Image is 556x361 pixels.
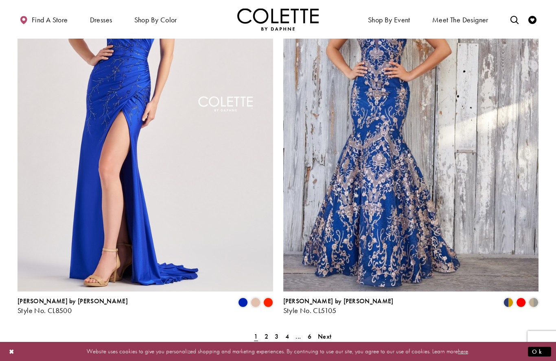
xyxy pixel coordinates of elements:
p: Website uses cookies to give you personalized shopping and marketing experiences. By continuing t... [59,346,497,357]
button: Close Dialog [5,344,19,359]
span: Current Page [252,331,260,342]
div: Colette by Daphne Style No. CL5105 [283,298,394,315]
a: Next Page [315,331,334,342]
a: Check Wishlist [526,8,538,30]
i: Navy Blue/Gold [503,298,513,307]
i: Gold/Pewter [529,298,538,307]
a: Visit Home Page [237,8,319,30]
i: Scarlet [263,298,273,307]
i: Royal Blue [238,298,248,307]
a: Page 6 [305,331,314,342]
button: Submit Dialog [528,346,551,357]
a: Page 4 [283,331,291,342]
i: Red [516,298,526,307]
span: 6 [308,332,311,341]
span: Dresses [90,16,112,24]
span: Find a store [32,16,68,24]
span: Shop by color [134,16,177,24]
span: Meet the designer [432,16,488,24]
span: Shop By Event [368,16,410,24]
span: Shop By Event [366,8,412,30]
a: here [458,347,468,355]
span: 2 [265,332,268,341]
div: Colette by Daphne Style No. CL8500 [18,298,128,315]
img: Colette by Daphne [237,8,319,30]
i: Champagne [251,298,260,307]
a: Page 2 [262,331,271,342]
a: ... [293,331,303,342]
span: Dresses [88,8,114,30]
a: Meet the designer [430,8,490,30]
span: ... [296,332,301,341]
span: [PERSON_NAME] by [PERSON_NAME] [18,297,128,305]
span: Next [318,332,331,341]
a: Find a store [18,8,70,30]
span: 4 [285,332,289,341]
span: Shop by color [132,8,179,30]
span: 3 [275,332,278,341]
a: Page 3 [272,331,281,342]
span: Style No. CL8500 [18,306,72,315]
a: Toggle search [508,8,521,30]
span: Style No. CL5105 [283,306,337,315]
span: 1 [254,332,258,341]
span: [PERSON_NAME] by [PERSON_NAME] [283,297,394,305]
